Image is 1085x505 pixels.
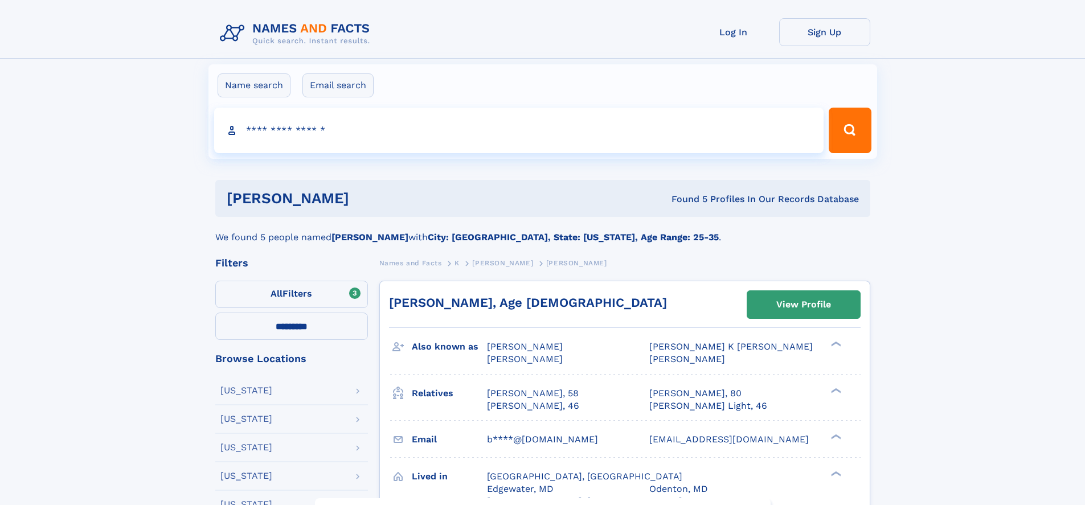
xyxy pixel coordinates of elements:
[428,232,719,243] b: City: [GEOGRAPHIC_DATA], State: [US_STATE], Age Range: 25-35
[302,73,374,97] label: Email search
[510,193,859,206] div: Found 5 Profiles In Our Records Database
[546,259,607,267] span: [PERSON_NAME]
[214,108,824,153] input: search input
[379,256,442,270] a: Names and Facts
[487,483,554,494] span: Edgewater, MD
[455,259,460,267] span: K
[472,256,533,270] a: [PERSON_NAME]
[688,18,779,46] a: Log In
[487,387,579,400] a: [PERSON_NAME], 58
[215,354,368,364] div: Browse Locations
[649,434,809,445] span: [EMAIL_ADDRESS][DOMAIN_NAME]
[649,387,742,400] a: [PERSON_NAME], 80
[649,354,725,364] span: [PERSON_NAME]
[828,340,842,348] div: ❯
[220,386,272,395] div: [US_STATE]
[412,337,487,356] h3: Also known as
[271,288,282,299] span: All
[215,258,368,268] div: Filters
[412,467,487,486] h3: Lived in
[220,443,272,452] div: [US_STATE]
[828,433,842,440] div: ❯
[472,259,533,267] span: [PERSON_NAME]
[412,384,487,403] h3: Relatives
[649,341,813,352] span: [PERSON_NAME] K [PERSON_NAME]
[215,18,379,49] img: Logo Names and Facts
[215,281,368,308] label: Filters
[487,400,579,412] a: [PERSON_NAME], 46
[487,354,563,364] span: [PERSON_NAME]
[649,483,708,494] span: Odenton, MD
[828,387,842,394] div: ❯
[649,400,767,412] a: [PERSON_NAME] Light, 46
[412,430,487,449] h3: Email
[455,256,460,270] a: K
[220,471,272,481] div: [US_STATE]
[747,291,860,318] a: View Profile
[828,470,842,477] div: ❯
[215,217,870,244] div: We found 5 people named with .
[331,232,408,243] b: [PERSON_NAME]
[487,471,682,482] span: [GEOGRAPHIC_DATA], [GEOGRAPHIC_DATA]
[227,191,510,206] h1: [PERSON_NAME]
[389,295,667,310] a: [PERSON_NAME], Age [DEMOGRAPHIC_DATA]
[776,291,831,318] div: View Profile
[779,18,870,46] a: Sign Up
[220,414,272,424] div: [US_STATE]
[829,108,871,153] button: Search Button
[487,341,563,352] span: [PERSON_NAME]
[218,73,290,97] label: Name search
